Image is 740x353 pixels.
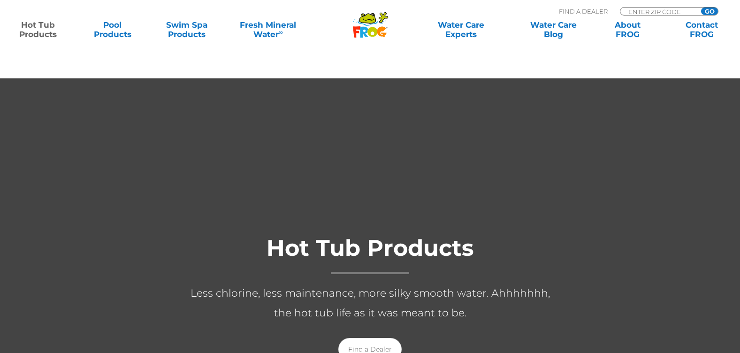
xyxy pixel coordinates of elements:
[599,20,656,39] a: AboutFROG
[183,284,558,323] p: Less chlorine, less maintenance, more silky smooth water. Ahhhhhhh, the hot tub life as it was me...
[673,20,731,39] a: ContactFROG
[414,20,508,39] a: Water CareExperts
[183,236,558,274] h1: Hot Tub Products
[158,20,215,39] a: Swim SpaProducts
[627,8,691,15] input: Zip Code Form
[9,20,67,39] a: Hot TubProducts
[559,7,608,15] p: Find A Dealer
[232,20,304,39] a: Fresh MineralWater∞
[84,20,141,39] a: PoolProducts
[279,29,283,36] sup: ∞
[525,20,582,39] a: Water CareBlog
[701,8,718,15] input: GO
